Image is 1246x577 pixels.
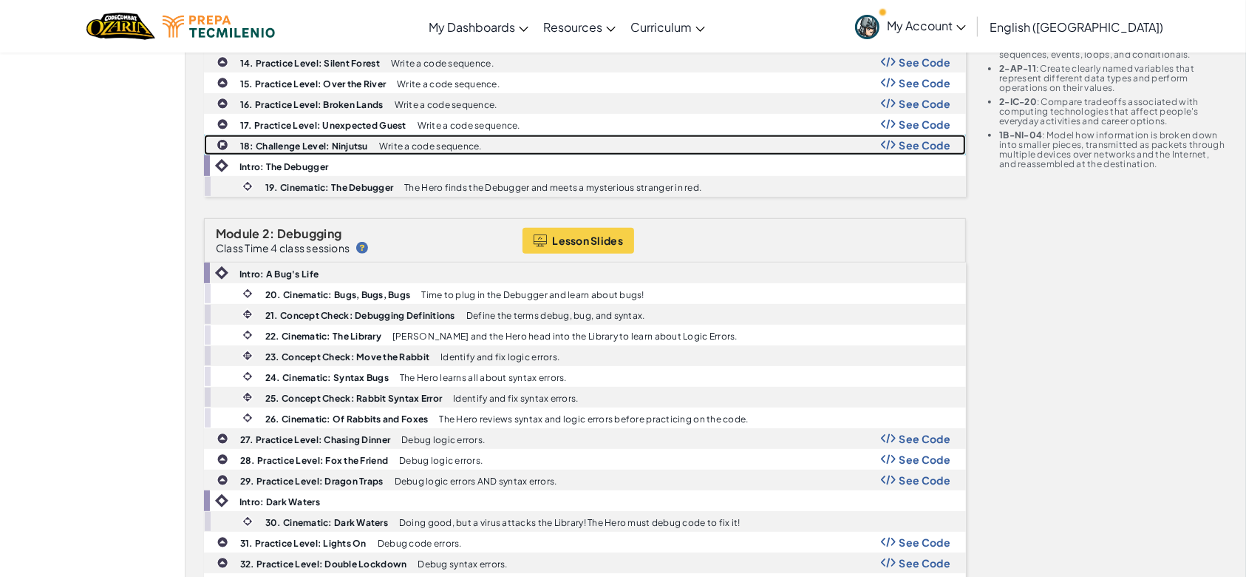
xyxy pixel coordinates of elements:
[204,408,966,428] a: 26. Cinematic: Of Rabbits and Foxes The Hero reviews syntax and logic errors before practicing on...
[240,99,384,110] b: 16. Practice Level: Broken Lands
[265,182,393,193] b: 19. Cinematic: The Debugger
[239,161,328,172] b: Intro: The Debugger
[536,7,623,47] a: Resources
[217,557,228,569] img: IconPracticeLevel.svg
[982,7,1171,47] a: English ([GEOGRAPHIC_DATA])
[630,19,692,35] span: Curriculum
[262,226,275,241] span: 2:
[204,428,966,449] a: 27. Practice Level: Chasing Dinner Debug logic errors. Show Code Logo See Code
[899,433,951,445] span: See Code
[240,538,367,549] b: 31. Practice Level: Lights On
[265,372,389,383] b: 24. Cinematic: Syntax Bugs
[990,19,1163,35] span: English ([GEOGRAPHIC_DATA])
[453,394,578,403] p: Identify and fix syntax errors.
[204,283,966,304] a: 20. Cinematic: Bugs, Bugs, Bugs Time to plug in the Debugger and learn about bugs!
[265,414,428,425] b: 26. Cinematic: Of Rabbits and Foxes
[379,141,482,151] p: Write a code sequence.
[217,56,228,68] img: IconPracticeLevel.svg
[378,539,462,548] p: Debug code errors.
[265,331,381,342] b: 22. Cinematic: The Library
[881,140,896,150] img: Show Code Logo
[429,19,515,35] span: My Dashboards
[240,78,386,90] b: 15. Practice Level: Over the River
[391,58,494,68] p: Write a code sequence.
[204,135,966,155] a: 18: Challenge Level: Ninjutsu Write a code sequence. Show Code Logo See Code
[163,16,275,38] img: Tecmilenio logo
[204,470,966,490] a: 29. Practice Level: Dragon Traps Debug logic errors AND syntax errors. Show Code Logo See Code
[217,77,228,89] img: IconPracticeLevel.svg
[241,328,254,342] img: IconCinematic.svg
[204,93,966,114] a: 16. Practice Level: Broken Lands Write a code sequence. Show Code Logo See Code
[265,393,442,404] b: 25. Concept Check: Rabbit Syntax Error
[204,325,966,345] a: 22. Cinematic: The Library [PERSON_NAME] and the Hero head into the Library to learn about Logic ...
[999,130,1228,169] li: : Model how information is broken down into smaller pieces, transmitted as packets through multip...
[392,331,738,341] p: [PERSON_NAME] and the Hero head into the Library to learn about Logic Errors.
[217,433,228,445] img: IconPracticeLevel.svg
[204,304,966,325] a: 21. Concept Check: Debugging Definitions Define the terms debug, bug, and syntax.
[848,3,973,50] a: My Account
[418,121,520,130] p: Write a code sequence.
[881,119,896,129] img: Show Code Logo
[240,559,406,570] b: 32. Practice Level: Double Lockdown
[881,78,896,88] img: Show Code Logo
[241,180,254,193] img: IconCinematic.svg
[552,234,623,246] span: Lesson Slides
[899,98,951,109] span: See Code
[466,311,645,320] p: Define the terms debug, bug, and syntax.
[899,139,951,151] span: See Code
[999,40,1228,59] li: : Create programs that include sequences, events, loops, and conditionals.
[404,183,701,192] p: The Hero finds the Debugger and meets a mysterious stranger in red.
[217,536,228,548] img: IconPracticeLevel.svg
[881,558,896,568] img: Show Code Logo
[241,515,254,528] img: IconCinematic.svg
[440,352,559,362] p: Identify and fix logic errors.
[239,496,320,507] b: Intro: Dark Waters
[881,537,896,547] img: Show Code Logo
[217,118,228,130] img: IconPracticeLevel.svg
[217,453,228,465] img: IconPracticeLevel.svg
[204,366,966,387] a: 24. Cinematic: Syntax Bugs The Hero learns all about syntax errors.
[215,266,228,280] img: IconIntro.svg
[400,373,567,382] p: The Hero learns all about syntax errors.
[241,370,254,383] img: IconCinematic.svg
[239,269,319,280] b: Intro: A Bug's Life
[241,411,254,425] img: IconCinematic.svg
[887,18,966,33] span: My Account
[240,455,388,466] b: 28. Practice Level: Fox the Friend
[204,532,966,553] a: 31. Practice Level: Lights On Debug code errors. Show Code Logo See Code
[999,97,1228,126] li: : Compare tradeoffs associated with computing technologies that affect people's everyday activiti...
[881,98,896,109] img: Show Code Logo
[881,433,896,444] img: Show Code Logo
[401,435,485,445] p: Debug logic errors.
[899,56,951,68] span: See Code
[217,139,228,151] img: IconChallengeLevel.svg
[899,536,951,548] span: See Code
[240,434,390,445] b: 27. Practice Level: Chasing Dinner
[899,557,951,569] span: See Code
[86,11,155,41] a: Ozaria by CodeCombat logo
[421,7,536,47] a: My Dashboards
[204,345,966,366] a: 23. Concept Check: Move the Rabbit Identify and fix logic errors.
[216,226,260,241] span: Module
[399,518,741,527] p: Doing good, but a virus attacks the Library! The Hero must debug code to fix it!
[204,72,966,93] a: 15. Practice Level: Over the River Write a code sequence. Show Code Logo See Code
[522,228,634,254] button: Lesson Slides
[999,96,1037,107] b: 2-IC-20
[356,242,368,254] img: IconHint.svg
[418,559,507,569] p: Debug syntax errors.
[204,114,966,135] a: 17. Practice Level: Unexpected Guest Write a code sequence. Show Code Logo See Code
[397,79,500,89] p: Write a code sequence.
[277,226,341,241] span: Debugging
[241,287,254,300] img: IconCinematic.svg
[216,242,350,254] p: Class Time 4 class sessions
[543,19,602,35] span: Resources
[204,449,966,470] a: 28. Practice Level: Fox the Friend Debug logic errors. Show Code Logo See Code
[204,553,966,573] a: 32. Practice Level: Double Lockdown Debug syntax errors. Show Code Logo See Code
[240,58,380,69] b: 14. Practice Level: Silent Forest
[395,100,497,109] p: Write a code sequence.
[265,310,455,321] b: 21. Concept Check: Debugging Definitions
[899,118,951,130] span: See Code
[899,453,951,465] span: See Code
[215,494,228,507] img: IconIntro.svg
